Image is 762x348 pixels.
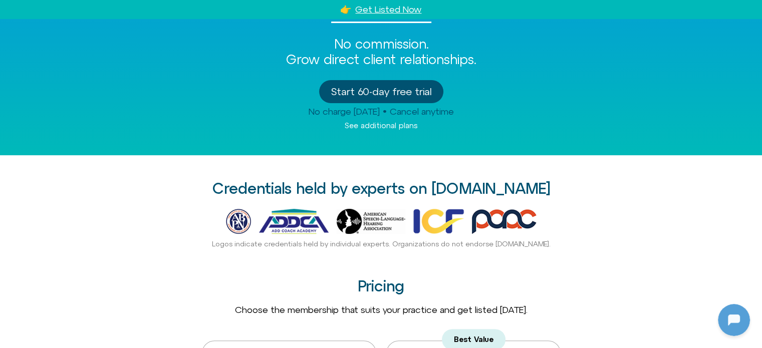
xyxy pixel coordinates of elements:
span: No commission. Grow direct client relationships. [286,37,476,67]
iframe: Botpress [718,304,750,336]
svg: Restart Conversation Button [158,5,175,22]
span: No charge [DATE] • Cancel anytime [309,106,454,117]
button: Expand Header Button [3,3,198,24]
span: Start 60-day free trial [331,86,431,97]
svg: Voice Input Button [171,257,187,273]
h2: [DOMAIN_NAME] [30,7,154,20]
h2: Credentials held by experts on [DOMAIN_NAME]​ [96,180,667,197]
div: Logos indicate credentials held by individual experts. Organizations do not endorse [DOMAIN_NAME]. [96,240,667,248]
textarea: Message Input [17,260,155,270]
svg: Close Chatbot Button [175,5,192,22]
img: N5FCcHC.png [80,148,120,188]
a: Get Listed Now [355,4,421,15]
a: Start 60-day free trial [319,80,443,103]
img: N5FCcHC.png [9,5,25,21]
a: See additional plans [345,121,417,130]
div: Choose the membership that suits your practice and get listed [DATE]. [96,304,667,315]
h2: Pricing [96,278,667,294]
a: 👉 [340,4,351,15]
h1: [DOMAIN_NAME] [62,199,138,213]
span: Best Value [454,335,493,344]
